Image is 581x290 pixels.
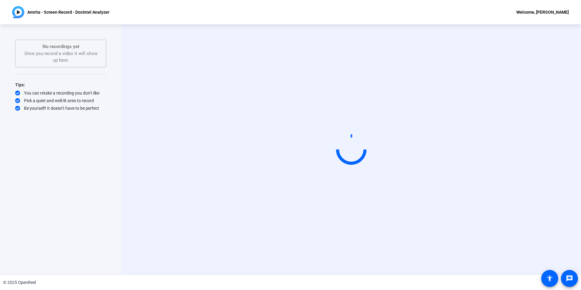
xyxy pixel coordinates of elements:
div: Tips: [15,81,106,88]
img: OpenReel logo [12,6,24,18]
div: You can retake a recording you don’t like [15,90,106,96]
div: © 2025 OpenReel [3,279,36,286]
div: Welcome, [PERSON_NAME] [516,9,569,16]
p: No recordings yet [22,43,100,50]
mat-icon: accessibility [546,275,553,282]
div: Be yourself! It doesn’t have to be perfect [15,105,106,111]
div: Pick a quiet and well-lit area to record [15,98,106,104]
p: Amrita - Screen Record - DocIntel Analyzer [27,9,109,16]
div: Once you record a video it will show up here. [22,43,100,64]
mat-icon: message [566,275,573,282]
